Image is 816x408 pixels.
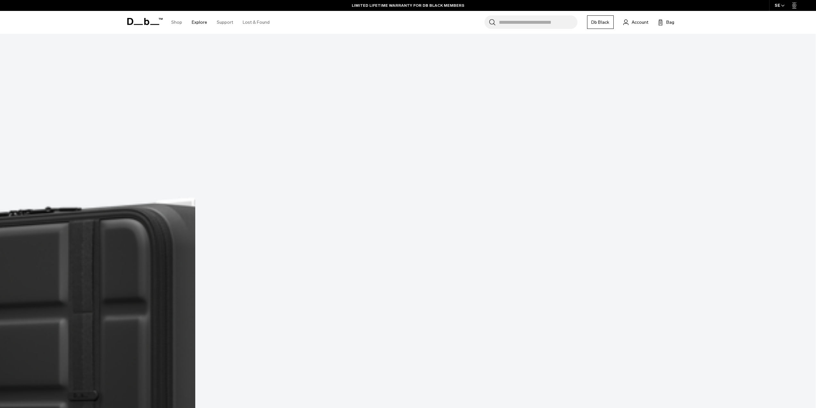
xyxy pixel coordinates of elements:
button: Bag [658,18,674,26]
a: Explore [192,11,207,34]
a: Support [217,11,233,34]
a: Shop [171,11,182,34]
a: Db Black [587,15,614,29]
a: LIMITED LIFETIME WARRANTY FOR DB BLACK MEMBERS [352,3,464,8]
span: Account [632,19,648,26]
a: Lost & Found [243,11,270,34]
nav: Main Navigation [166,11,274,34]
span: Bag [666,19,674,26]
a: Account [623,18,648,26]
